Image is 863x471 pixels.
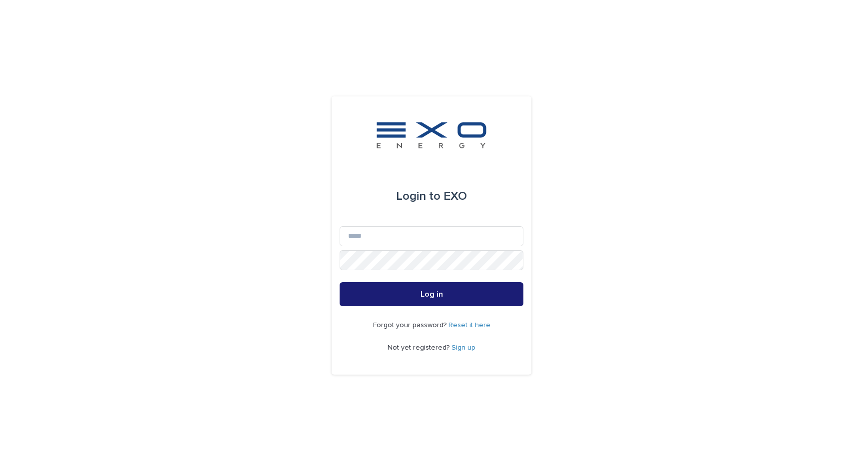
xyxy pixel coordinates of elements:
div: EXO [396,182,467,210]
a: Sign up [451,344,475,351]
a: Reset it here [448,322,490,329]
span: Not yet registered? [388,344,451,351]
img: FKS5r6ZBThi8E5hshIGi [375,120,488,150]
button: Log in [340,282,523,306]
span: Log in [421,290,443,298]
span: Login to [396,190,440,202]
span: Forgot your password? [373,322,448,329]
